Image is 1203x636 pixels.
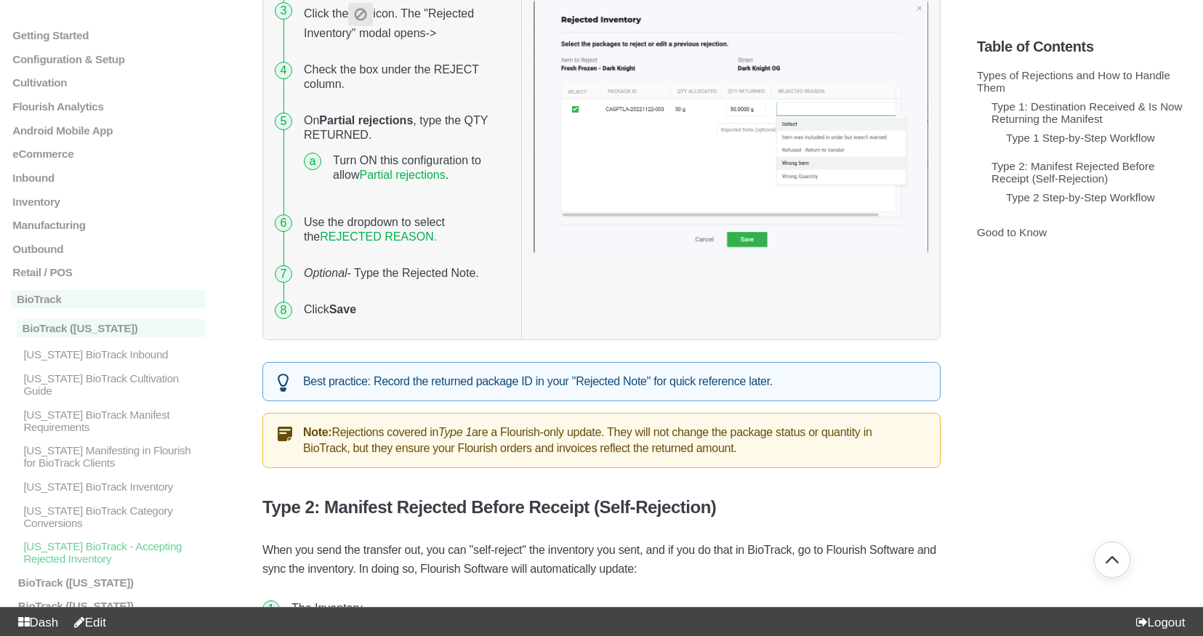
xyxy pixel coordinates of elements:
li: On , type the QTY RETURNED. [298,102,510,204]
li: Turn ON this configuration to allow . [327,142,504,193]
a: Inventory [11,196,206,208]
p: When you send the transfer out, you can "self-reject" the inventory you sent, and if you do that ... [262,541,941,579]
a: Getting Started [11,29,206,41]
li: Use the dropdown to select the [298,204,510,255]
a: [US_STATE] BioTrack Cultivation Guide [11,372,206,397]
p: [US_STATE] BioTrack Manifest Requirements [22,408,206,433]
div: Rejections covered in are a Flourish-only update. They will not change the package status or quan... [262,413,941,468]
a: Partial rejections [359,169,445,181]
a: Edit [68,616,106,629]
a: Inbound [11,172,206,184]
a: [US_STATE] Manifesting in Flourish for BioTrack Clients [11,444,206,469]
a: Configuration & Setup [11,53,206,65]
a: BioTrack ([US_STATE]) [11,319,206,337]
a: Manufacturing [11,219,206,231]
a: BioTrack ([US_STATE]) [11,600,206,612]
a: eCommerce [11,148,206,160]
button: Go back to top of document [1094,542,1130,578]
section: Table of Contents [977,15,1192,614]
a: [US_STATE] BioTrack - Accepting Rejected Inventory [11,540,206,565]
a: Cultivation [11,76,206,89]
a: Type 2 Step-by-Step Workflow [1006,191,1155,204]
a: [US_STATE] BioTrack Inbound [11,348,206,361]
p: [US_STATE] Manifesting in Flourish for BioTrack Clients [22,444,206,469]
a: Types of Rejections and How to Handle Them [977,69,1170,94]
p: [US_STATE] BioTrack Category Conversions [22,504,206,529]
a: Flourish Analytics [11,100,206,113]
a: Android Mobile App [11,124,206,137]
a: Type 1 Step-by-Step Workflow [1006,132,1155,144]
a: Type 1: Destination Received & Is Now Returning the Manifest [991,100,1183,125]
a: [US_STATE] BioTrack Inventory [11,480,206,493]
a: [US_STATE] BioTrack Manifest Requirements [11,408,206,433]
a: [US_STATE] BioTrack Category Conversions [11,504,206,529]
strong: Note: [303,426,331,438]
a: BioTrack ([US_STATE]) [11,576,206,589]
a: Good to Know [977,226,1047,238]
a: Retail / POS [11,266,206,278]
p: BioTrack ([US_STATE]) [17,576,206,589]
h4: Type 2: Manifest Rejected Before Receipt (Self-Rejection) [262,497,941,518]
p: BioTrack ([US_STATE]) [17,600,206,612]
img: screenshot-2022-12-19-at-12-07-48-pm.png [348,3,373,26]
li: - Type the Rejected Note. [298,255,510,291]
h5: Table of Contents [977,39,1192,55]
a: Dash [12,616,58,629]
p: [US_STATE] BioTrack Inventory [22,480,206,493]
strong: Partial rejections [319,114,413,126]
a: BioTrack [11,290,206,308]
div: Best practice: Record the returned package ID in your "Rejected Note" for quick reference later. [262,362,941,401]
p: [US_STATE] BioTrack Cultivation Guide [22,372,206,397]
p: [US_STATE] BioTrack - Accepting Rejected Inventory [22,540,206,565]
p: [US_STATE] BioTrack Inbound [22,348,206,361]
li: Check the box under the REJECT column. [298,52,510,102]
a: Type 2: Manifest Rejected Before Receipt (Self-Rejection) [991,160,1155,185]
a: Outbound [11,243,206,255]
a: REJECTED REASON. [320,230,437,243]
em: Type 1 [438,426,472,438]
strong: Save [329,303,356,315]
em: Optional [304,267,347,279]
p: BioTrack ([US_STATE]) [17,319,206,337]
li: The Inventory [286,590,941,627]
li: Click [298,291,510,328]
